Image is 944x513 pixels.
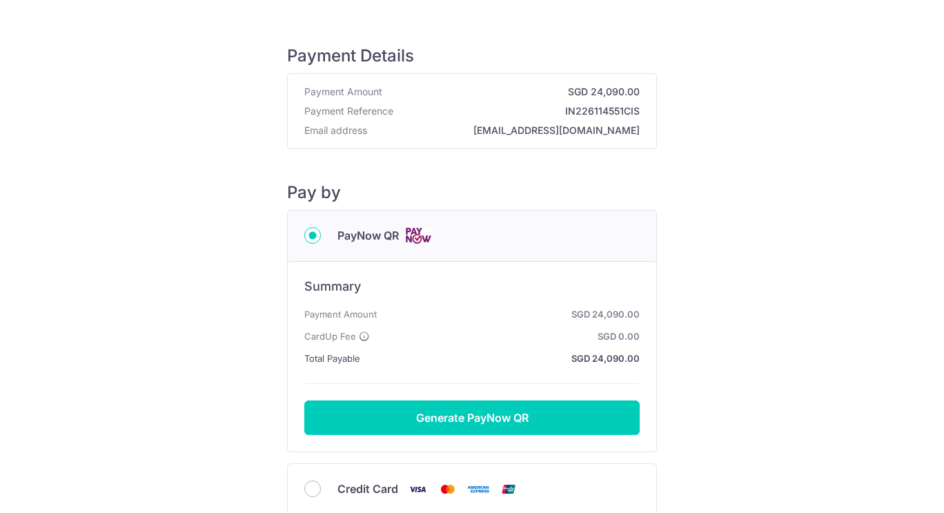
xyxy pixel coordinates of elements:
img: Union Pay [495,481,522,498]
h6: Summary [304,278,640,295]
strong: SGD 24,090.00 [366,350,640,367]
span: Payment Amount [304,85,382,99]
strong: [EMAIL_ADDRESS][DOMAIN_NAME] [373,124,640,137]
span: Payment Reference [304,104,393,118]
img: American Express [464,481,492,498]
div: Credit Card Visa Mastercard American Express Union Pay [304,481,640,498]
span: Payment Amount [304,306,377,322]
div: PayNow QR Cards logo [304,227,640,244]
h5: Pay by [287,182,657,203]
strong: SGD 0.00 [375,328,640,345]
img: Visa [404,481,431,498]
img: Mastercard [434,481,462,498]
button: Generate PayNow QR [304,400,640,435]
strong: SGD 24,090.00 [382,306,640,322]
span: Total Payable [304,350,360,367]
strong: IN226114551CIS [399,104,640,118]
strong: SGD 24,090.00 [388,85,640,99]
img: Cards logo [404,227,432,244]
span: PayNow QR [337,227,399,244]
span: CardUp Fee [304,328,356,345]
span: Email address [304,124,367,137]
h5: Payment Details [287,46,657,66]
span: Credit Card [337,481,398,497]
